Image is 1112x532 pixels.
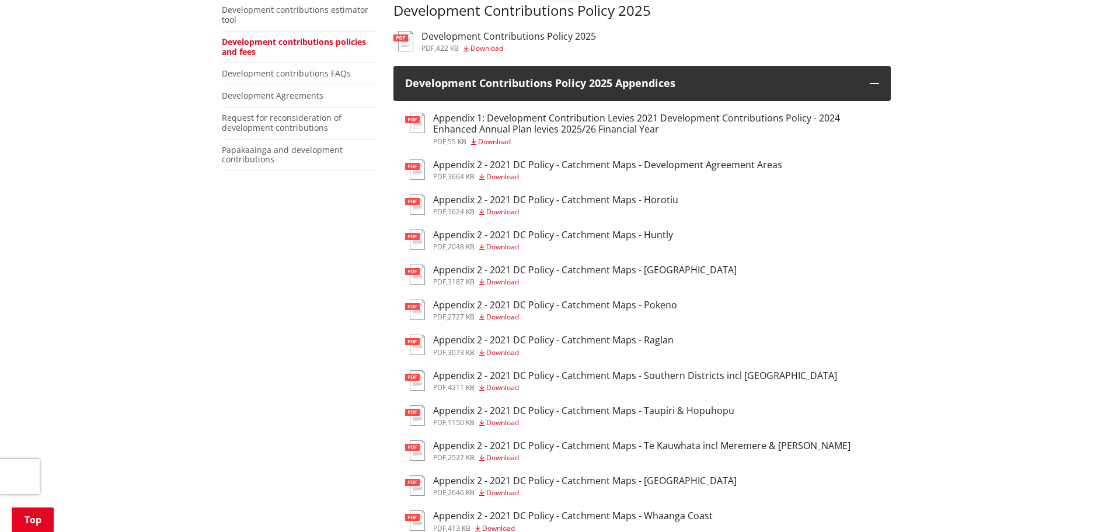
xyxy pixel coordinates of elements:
[405,475,737,496] a: Appendix 2 - 2021 DC Policy - Catchment Maps - [GEOGRAPHIC_DATA] pdf,2646 KB Download
[405,265,425,285] img: document-pdf.svg
[421,31,596,42] h3: Development Contributions Policy 2025
[405,230,425,250] img: document-pdf.svg
[222,68,351,79] a: Development contributions FAQs
[448,277,475,287] span: 3187 KB
[433,347,446,357] span: pdf
[421,43,434,53] span: pdf
[433,384,837,391] div: ,
[486,418,519,427] span: Download
[448,207,475,217] span: 1624 KB
[405,405,425,426] img: document-pdf.svg
[405,230,673,251] a: Appendix 2 - 2021 DC Policy - Catchment Maps - Huntly pdf,2048 KB Download
[470,43,503,53] span: Download
[433,312,446,322] span: pdf
[405,370,425,391] img: document-pdf.svg
[486,312,519,322] span: Download
[433,510,713,521] h3: Appendix 2 - 2021 DC Policy - Catchment Maps - Whaanga Coast
[436,43,459,53] span: 422 KB
[405,440,425,461] img: document-pdf.svg
[405,300,677,321] a: Appendix 2 - 2021 DC Policy - Catchment Maps - Pokeno pdf,2727 KB Download
[433,138,879,145] div: ,
[486,172,519,182] span: Download
[478,137,511,147] span: Download
[1058,483,1100,525] iframe: Messenger Launcher
[433,300,677,311] h3: Appendix 2 - 2021 DC Policy - Catchment Maps - Pokeno
[448,347,475,357] span: 3073 KB
[222,4,368,25] a: Development contributions estimator tool
[433,113,879,135] h3: Appendix 1: Development Contribution Levies 2021 Development Contributions Policy - 2024 Enhanced...
[433,277,446,287] span: pdf
[433,173,782,180] div: ,
[405,405,734,426] a: Appendix 2 - 2021 DC Policy - Catchment Maps - Taupiri & Hopuhopu pdf,1150 KB Download
[405,159,425,180] img: document-pdf.svg
[433,454,850,461] div: ,
[433,418,446,427] span: pdf
[421,45,596,52] div: ,
[405,475,425,496] img: document-pdf.svg
[433,207,446,217] span: pdf
[448,488,475,498] span: 2646 KB
[433,440,850,451] h3: Appendix 2 - 2021 DC Policy - Catchment Maps - Te Kauwhata incl Meremere & [PERSON_NAME]
[393,31,413,51] img: document-pdf.svg
[405,265,737,286] a: Appendix 2 - 2021 DC Policy - Catchment Maps - [GEOGRAPHIC_DATA] pdf,3187 KB Download
[433,265,737,276] h3: Appendix 2 - 2021 DC Policy - Catchment Maps - [GEOGRAPHIC_DATA]
[222,36,366,57] a: Development contributions policies and fees
[448,137,466,147] span: 55 KB
[405,113,879,145] a: Appendix 1: Development Contribution Levies 2021 Development Contributions Policy - 2024 Enhanced...
[433,475,737,486] h3: Appendix 2 - 2021 DC Policy - Catchment Maps - [GEOGRAPHIC_DATA]
[433,242,446,252] span: pdf
[405,335,674,356] a: Appendix 2 - 2021 DC Policy - Catchment Maps - Raglan pdf,3073 KB Download
[486,347,519,357] span: Download
[433,370,837,381] h3: Appendix 2 - 2021 DC Policy - Catchment Maps - Southern Districts incl [GEOGRAPHIC_DATA]
[433,314,677,321] div: ,
[393,31,596,52] a: Development Contributions Policy 2025 pdf,422 KB Download
[433,453,446,463] span: pdf
[433,230,673,241] h3: Appendix 2 - 2021 DC Policy - Catchment Maps - Huntly
[405,300,425,320] img: document-pdf.svg
[433,159,782,171] h3: Appendix 2 - 2021 DC Policy - Catchment Maps - Development Agreement Areas
[405,194,425,215] img: document-pdf.svg
[433,489,737,496] div: ,
[222,112,341,133] a: Request for reconsideration of development contributions
[433,194,678,206] h3: Appendix 2 - 2021 DC Policy - Catchment Maps - Horotiu
[433,279,737,286] div: ,
[405,113,425,133] img: document-pdf.svg
[433,349,674,356] div: ,
[393,2,891,19] h3: Development Contributions Policy 2025
[222,90,323,101] a: Development Agreements
[405,510,425,531] img: document-pdf.svg
[433,405,734,416] h3: Appendix 2 - 2021 DC Policy - Catchment Maps - Taupiri & Hopuhopu
[405,335,425,355] img: document-pdf.svg
[433,335,674,346] h3: Appendix 2 - 2021 DC Policy - Catchment Maps - Raglan
[433,172,446,182] span: pdf
[405,159,782,180] a: Appendix 2 - 2021 DC Policy - Catchment Maps - Development Agreement Areas pdf,3664 KB Download
[448,242,475,252] span: 2048 KB
[486,242,519,252] span: Download
[448,172,475,182] span: 3664 KB
[433,244,673,251] div: ,
[486,277,519,287] span: Download
[433,525,713,532] div: ,
[448,418,475,427] span: 1150 KB
[405,370,837,391] a: Appendix 2 - 2021 DC Policy - Catchment Maps - Southern Districts incl [GEOGRAPHIC_DATA] pdf,4211...
[486,383,519,392] span: Download
[393,66,891,101] button: Development Contributions Policy 2025 Appendices
[12,507,54,532] a: Top
[433,383,446,392] span: pdf
[433,488,446,498] span: pdf
[486,488,519,498] span: Download
[433,208,678,215] div: ,
[405,440,850,461] a: Appendix 2 - 2021 DC Policy - Catchment Maps - Te Kauwhata incl Meremere & [PERSON_NAME] pdf,2527...
[486,453,519,463] span: Download
[448,453,475,463] span: 2527 KB
[433,137,446,147] span: pdf
[405,194,678,215] a: Appendix 2 - 2021 DC Policy - Catchment Maps - Horotiu pdf,1624 KB Download
[448,383,475,392] span: 4211 KB
[448,312,475,322] span: 2727 KB
[405,78,858,89] h3: Development Contributions Policy 2025 Appendices
[222,144,343,165] a: Papakaainga and development contributions
[486,207,519,217] span: Download
[405,510,713,531] a: Appendix 2 - 2021 DC Policy - Catchment Maps - Whaanga Coast pdf,413 KB Download
[433,419,734,426] div: ,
